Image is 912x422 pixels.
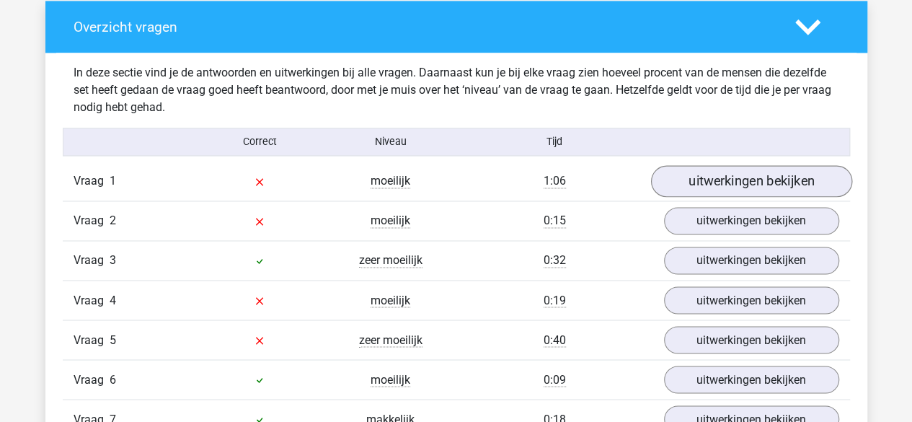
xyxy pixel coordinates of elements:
[74,331,110,348] span: Vraag
[325,134,456,149] div: Niveau
[371,372,410,387] span: moeilijk
[650,166,851,198] a: uitwerkingen bekijken
[74,371,110,388] span: Vraag
[544,333,566,347] span: 0:40
[456,134,652,149] div: Tijd
[371,214,410,228] span: moeilijk
[664,247,839,274] a: uitwerkingen bekijken
[664,366,839,393] a: uitwerkingen bekijken
[544,214,566,228] span: 0:15
[74,252,110,269] span: Vraag
[110,253,116,267] span: 3
[110,372,116,386] span: 6
[74,172,110,190] span: Vraag
[544,293,566,307] span: 0:19
[74,291,110,309] span: Vraag
[544,253,566,268] span: 0:32
[194,134,325,149] div: Correct
[74,212,110,229] span: Vraag
[544,174,566,188] span: 1:06
[359,253,422,268] span: zeer moeilijk
[544,372,566,387] span: 0:09
[110,214,116,227] span: 2
[664,207,839,234] a: uitwerkingen bekijken
[664,326,839,353] a: uitwerkingen bekijken
[110,293,116,307] span: 4
[110,174,116,188] span: 1
[371,293,410,307] span: moeilijk
[63,64,850,116] div: In deze sectie vind je de antwoorden en uitwerkingen bij alle vragen. Daarnaast kun je bij elke v...
[664,286,839,314] a: uitwerkingen bekijken
[371,174,410,188] span: moeilijk
[110,333,116,346] span: 5
[74,19,774,35] h4: Overzicht vragen
[359,333,422,347] span: zeer moeilijk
